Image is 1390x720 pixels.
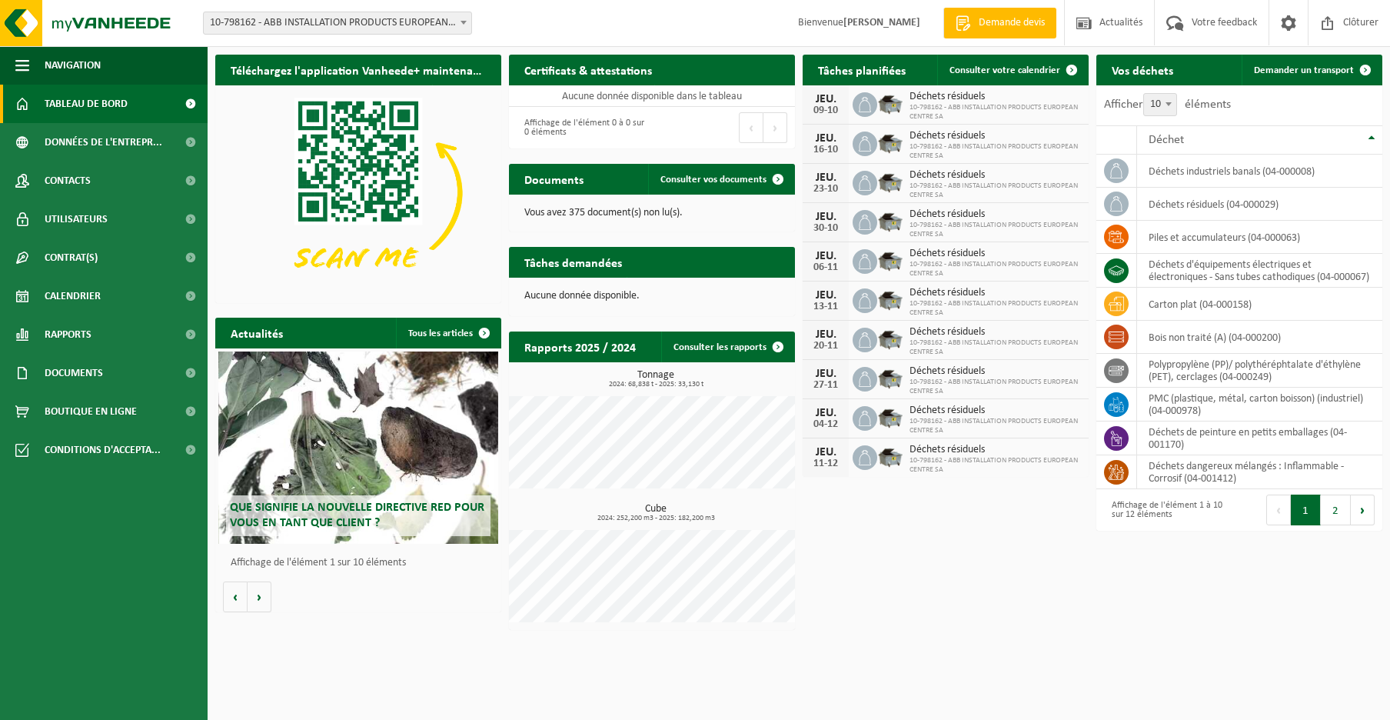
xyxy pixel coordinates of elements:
div: 09-10 [810,105,841,116]
span: 10-798162 - ABB INSTALLATION PRODUCTS EUROPEAN CENTRE SA [909,378,1081,396]
div: JEU. [810,289,841,302]
div: 27-11 [810,380,841,391]
div: Affichage de l'élément 1 à 10 sur 12 éléments [1104,493,1232,527]
img: Download de VHEPlus App [215,85,501,300]
div: JEU. [810,328,841,341]
strong: [PERSON_NAME] [843,17,920,28]
h2: Rapports 2025 / 2024 [509,332,651,362]
button: 2 [1321,495,1351,525]
span: Contacts [45,162,91,200]
div: 04-12 [810,419,841,430]
a: Consulter les rapports [661,332,793,362]
span: Documents [45,354,103,392]
span: 10 [1143,93,1177,116]
span: 2024: 68,838 t - 2025: 33,130 t [517,381,795,388]
img: WB-5000-GAL-GY-01 [877,325,903,352]
td: PMC (plastique, métal, carton boisson) (industriel) (04-000978) [1137,388,1382,422]
span: Consulter vos documents [660,175,766,185]
span: 2024: 252,200 m3 - 2025: 182,200 m3 [517,515,795,522]
span: Boutique en ligne [45,392,137,431]
span: Déchets résiduels [909,326,1081,338]
p: Affichage de l'élément 1 sur 10 éléments [231,558,494,568]
img: WB-5000-GAL-GY-01 [877,129,903,155]
img: WB-5000-GAL-GY-01 [877,168,903,195]
span: Déchets résiduels [909,248,1081,260]
span: Déchets résiduels [909,365,1081,378]
div: 06-11 [810,262,841,273]
span: Déchet [1149,134,1184,146]
td: déchets de peinture en petits emballages (04-001170) [1137,422,1382,455]
div: JEU. [810,93,841,105]
button: Vorige [223,582,248,612]
span: Tableau de bord [45,85,128,123]
td: bois non traité (A) (04-000200) [1137,321,1382,354]
span: Déchets résiduels [909,405,1081,417]
td: déchets d'équipements électriques et électroniques - Sans tubes cathodiques (04-000067) [1137,254,1382,288]
span: 10-798162 - ABB INSTALLATION PRODUCTS EUROPEAN CENTRE SA [909,142,1081,161]
span: Déchets résiduels [909,444,1081,456]
div: 13-11 [810,302,841,312]
label: Afficher éléments [1104,98,1231,111]
span: Consulter votre calendrier [949,65,1060,75]
span: 10-798162 - ABB INSTALLATION PRODUCTS EUROPEAN CENTRE SA [909,182,1081,200]
span: Utilisateurs [45,200,108,238]
span: Déchets résiduels [909,287,1081,299]
div: 23-10 [810,184,841,195]
div: 30-10 [810,223,841,234]
span: Demande devis [975,15,1049,31]
a: Demander un transport [1242,55,1381,85]
span: Demander un transport [1254,65,1354,75]
td: déchets résiduels (04-000029) [1137,188,1382,221]
div: 16-10 [810,145,841,155]
span: Contrat(s) [45,238,98,277]
a: Que signifie la nouvelle directive RED pour vous en tant que client ? [218,352,499,544]
button: Next [1351,495,1375,525]
img: WB-5000-GAL-GY-01 [877,443,903,469]
h2: Documents [509,164,599,194]
img: WB-5000-GAL-GY-01 [877,208,903,234]
div: JEU. [810,211,841,223]
p: Vous avez 375 document(s) non lu(s). [524,208,780,218]
span: Navigation [45,46,101,85]
td: déchets dangereux mélangés : Inflammable - Corrosif (04-001412) [1137,455,1382,489]
span: 10-798162 - ABB INSTALLATION PRODUCTS EUROPEAN CENTRE SA [909,260,1081,278]
span: 10 [1144,94,1176,115]
span: Calendrier [45,277,101,315]
span: 10-798162 - ABB INSTALLATION PRODUCTS EUROPEAN CENTRE SA [909,221,1081,239]
div: Affichage de l'élément 0 à 0 sur 0 éléments [517,111,644,145]
td: carton plat (04-000158) [1137,288,1382,321]
div: JEU. [810,407,841,419]
span: 10-798162 - ABB INSTALLATION PRODUCTS EUROPEAN CENTRE SA [909,417,1081,435]
td: Piles et accumulateurs (04-000063) [1137,221,1382,254]
span: 10-798162 - ABB INSTALLATION PRODUCTS EUROPEAN CENTRE SA - HOUDENG-GOEGNIES [203,12,472,35]
div: JEU. [810,172,841,184]
span: 10-798162 - ABB INSTALLATION PRODUCTS EUROPEAN CENTRE SA [909,456,1081,475]
h2: Actualités [215,318,298,348]
h2: Certificats & attestations [509,55,667,85]
span: Déchets résiduels [909,169,1081,182]
button: Volgende [248,582,271,612]
span: Déchets résiduels [909,208,1081,221]
a: Tous les articles [396,318,500,348]
span: Déchets résiduels [909,130,1081,142]
div: JEU. [810,250,841,262]
span: Données de l'entrepr... [45,123,162,162]
span: 10-798162 - ABB INSTALLATION PRODUCTS EUROPEAN CENTRE SA [909,103,1081,122]
img: WB-5000-GAL-GY-01 [877,365,903,391]
div: JEU. [810,368,841,380]
button: Next [763,112,787,143]
img: WB-5000-GAL-GY-01 [877,247,903,273]
span: Conditions d'accepta... [45,431,161,469]
h2: Tâches planifiées [803,55,921,85]
a: Consulter vos documents [648,164,793,195]
h3: Cube [517,504,795,522]
button: Previous [739,112,763,143]
td: déchets industriels banals (04-000008) [1137,155,1382,188]
div: 20-11 [810,341,841,352]
p: Aucune donnée disponible. [524,291,780,302]
img: WB-5000-GAL-GY-01 [877,404,903,430]
h2: Téléchargez l'application Vanheede+ maintenant! [215,55,501,85]
h2: Vos déchets [1096,55,1189,85]
span: Déchets résiduels [909,91,1081,103]
a: Consulter votre calendrier [937,55,1087,85]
